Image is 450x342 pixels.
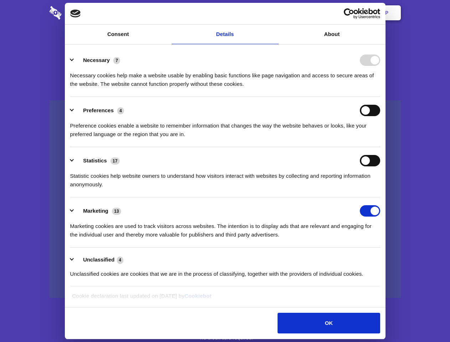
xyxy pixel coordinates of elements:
a: About [279,25,386,44]
a: Consent [65,25,172,44]
h4: Auto-redaction of sensitive data, encrypted data sharing and self-destructing private chats. Shar... [50,65,401,88]
a: Cookiebot [185,293,212,299]
label: Marketing [83,208,108,214]
button: Necessary (7) [70,55,125,66]
a: Details [172,25,279,44]
div: Statistic cookies help website owners to understand how visitors interact with websites by collec... [70,166,380,189]
a: Pricing [209,2,240,24]
a: Usercentrics Cookiebot - opens in a new window [318,8,380,19]
h1: Eliminate Slack Data Loss. [50,32,401,58]
div: Marketing cookies are used to track visitors across websites. The intention is to display ads tha... [70,217,380,239]
div: Preference cookies enable a website to remember information that changes the way the website beha... [70,116,380,139]
img: logo [70,10,81,17]
label: Statistics [83,157,107,164]
a: Wistia video thumbnail [50,100,401,298]
a: Contact [289,2,322,24]
label: Necessary [83,57,110,63]
div: Cookie declaration last updated on [DATE] by [67,292,383,306]
span: 13 [112,208,121,215]
span: 4 [117,256,124,264]
a: Login [323,2,354,24]
div: Necessary cookies help make a website usable by enabling basic functions like page navigation and... [70,66,380,88]
div: Unclassified cookies are cookies that we are in the process of classifying, together with the pro... [70,264,380,278]
span: 17 [110,157,120,165]
span: 7 [113,57,120,64]
img: logo-wordmark-white-trans-d4663122ce5f474addd5e946df7df03e33cb6a1c49d2221995e7729f52c070b2.svg [50,6,110,20]
button: OK [278,313,380,333]
label: Preferences [83,107,114,113]
button: Marketing (13) [70,205,126,217]
button: Unclassified (4) [70,255,128,264]
iframe: Drift Widget Chat Controller [414,306,441,333]
span: 4 [117,107,124,114]
button: Statistics (17) [70,155,124,166]
button: Preferences (4) [70,105,129,116]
